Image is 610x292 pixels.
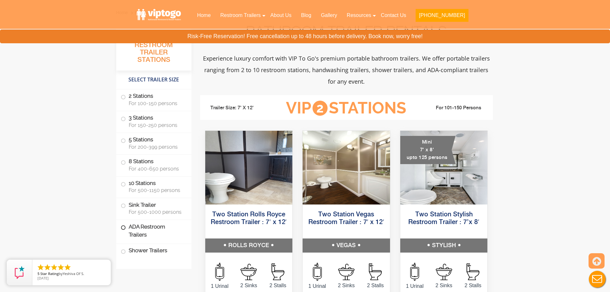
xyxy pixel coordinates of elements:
[296,8,316,22] a: Blog
[234,282,263,289] span: 2 Sinks
[313,263,322,281] img: an icon of urinal
[272,263,284,280] img: an icon of stall
[338,264,354,280] img: an icon of sink
[121,155,187,175] label: 8 Stations
[121,177,187,196] label: 10 Stations
[121,220,187,242] label: ADA Restroom Trailers
[459,282,488,289] span: 2 Stalls
[263,282,292,289] span: 2 Stalls
[216,8,265,22] a: Restroom Trailers
[37,263,45,271] li: 
[400,238,488,253] h5: STYLISH
[400,131,488,204] img: A mini restroom trailer with two separate stations and separate doors for males and females
[121,111,187,131] label: 3 Stations
[316,8,342,22] a: Gallery
[129,122,184,128] span: For 150-250 persons
[200,53,493,87] p: Experience luxury comfort with VIP To Go's premium portable bathroom trailers. We offer portable ...
[121,89,187,109] label: 2 Stations
[121,244,187,258] label: Shower Trailers
[37,271,39,276] span: 5
[129,144,184,150] span: For 200-399 persons
[400,282,429,290] span: 1 Urinal
[276,99,416,117] h3: VIP Stations
[116,32,191,71] h3: All Portable Restroom Trailer Stations
[121,198,187,218] label: Sink Trailer
[429,282,459,289] span: 2 Sinks
[303,282,332,290] span: 1 Urinal
[129,100,184,106] span: For 100-150 persons
[116,74,191,86] h4: Select Trailer Size
[192,8,216,22] a: Home
[416,9,468,22] button: [PHONE_NUMBER]
[40,271,59,276] span: Star Rating
[205,131,293,204] img: Side view of two station restroom trailer with separate doors for males and females
[205,238,293,253] h5: ROLLS ROYCE
[467,263,479,280] img: an icon of stall
[332,282,361,289] span: 2 Sinks
[369,263,382,280] img: an icon of stall
[436,264,452,280] img: an icon of sink
[37,276,49,280] span: [DATE]
[342,8,376,22] a: Resources
[400,136,456,164] div: Mini 7' x 8' upto 125 persons
[376,8,411,22] a: Contact Us
[205,282,234,290] span: 1 Urinal
[408,211,479,226] a: Two Station Stylish Restroom Trailer : 7’x 8′
[129,187,184,193] span: For 500-1150 persons
[584,266,610,292] button: Live Chat
[205,98,276,118] li: Trailer Size: 7' X 12'
[129,209,184,215] span: For 500-1000 persons
[361,282,390,289] span: 2 Stalls
[308,211,384,226] a: Two Station Vegas Restroom Trailer : 7′ x 12′
[265,8,296,22] a: About Us
[410,263,419,281] img: an icon of urinal
[411,8,473,26] a: [PHONE_NUMBER]
[303,131,390,204] img: Side view of two station restroom trailer with separate doors for males and females
[211,211,287,226] a: Two Station Rolls Royce Restroom Trailer : 7′ x 12′
[215,263,224,281] img: an icon of urinal
[44,263,51,271] li: 
[63,271,84,276] span: Yeshiva Of S.
[313,101,328,116] span: 2
[50,263,58,271] li: 
[417,104,488,112] li: For 101-150 Persons
[57,263,65,271] li: 
[64,263,71,271] li: 
[240,264,257,280] img: an icon of sink
[303,238,390,253] h5: VEGAS
[37,272,106,276] span: by
[121,133,187,153] label: 5 Stations
[129,166,184,172] span: For 400-650 persons
[13,266,26,279] img: Review Rating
